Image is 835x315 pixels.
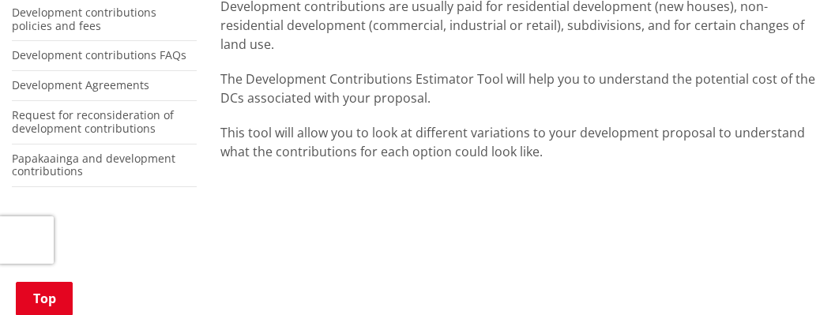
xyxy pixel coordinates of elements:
a: Development contributions FAQs [12,47,186,62]
a: Top [16,282,73,315]
p: The Development Contributions Estimator Tool will help you to understand the potential cost of th... [220,69,823,107]
a: Development Agreements [12,77,149,92]
p: This tool will allow you to look at different variations to your development proposal to understa... [220,123,823,161]
a: Development contributions policies and fees [12,5,156,33]
a: Request for reconsideration of development contributions [12,107,174,136]
iframe: Messenger Launcher [762,249,819,306]
a: Papakaainga and development contributions [12,151,175,179]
